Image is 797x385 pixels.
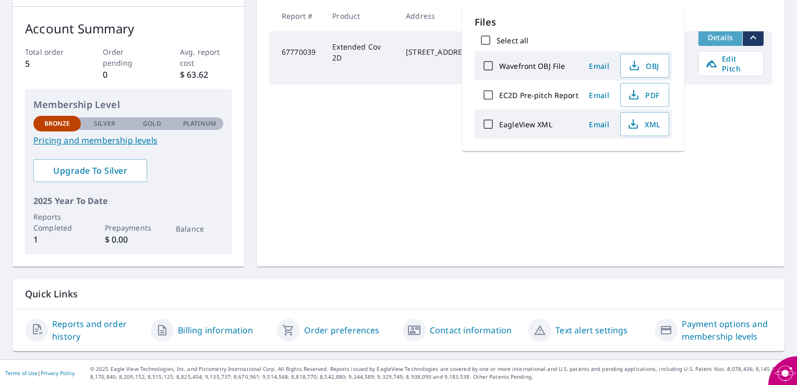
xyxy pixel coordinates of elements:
p: 2025 Year To Date [33,195,223,207]
span: XML [627,118,660,130]
a: Contact information [430,324,512,336]
button: Email [583,58,616,74]
a: Pricing and membership levels [33,134,223,147]
a: Privacy Policy [41,369,75,377]
p: Quick Links [25,287,772,300]
span: Edit Pitch [705,54,757,74]
p: $ 63.62 [180,68,232,81]
a: Text alert settings [556,324,627,336]
p: Account Summary [25,19,232,38]
label: Select all [497,35,528,45]
p: © 2025 Eagle View Technologies, Inc. and Pictometry International Corp. All Rights Reserved. Repo... [90,365,792,381]
button: filesDropdownBtn-67770039 [742,29,764,46]
a: Upgrade To Silver [33,159,147,182]
p: Prepayments [105,222,152,233]
span: Email [587,61,612,71]
p: Platinum [183,119,216,128]
label: EC2D Pre-pitch Report [499,90,578,100]
a: Reports and order history [52,318,142,343]
td: Extended Cov 2D [324,21,397,85]
p: Order pending [103,46,154,68]
span: Upgrade To Silver [42,165,139,176]
p: 5 [25,57,77,70]
p: Reports Completed [33,211,81,233]
p: $ 0.00 [105,233,152,246]
p: Avg. report cost [180,46,232,68]
a: Order preferences [304,324,380,336]
a: Payment options and membership levels [682,318,772,343]
button: XML [620,112,669,136]
p: Gold [143,119,161,128]
p: | [5,370,75,376]
button: Email [583,87,616,103]
button: OBJ [620,54,669,78]
button: detailsBtn-67770039 [698,29,742,46]
label: Wavefront OBJ File [499,61,565,71]
button: Email [583,116,616,133]
label: EagleView XML [499,119,552,129]
a: Edit Pitch [698,51,764,76]
span: OBJ [627,59,660,72]
p: Silver [94,119,116,128]
p: 1 [33,233,81,246]
p: Balance [176,223,223,234]
div: [STREET_ADDRESS][PERSON_NAME] [406,47,533,57]
span: PDF [627,89,660,101]
td: 67770039 [269,21,324,85]
span: Details [705,32,736,42]
p: Total order [25,46,77,57]
p: 0 [103,68,154,81]
p: Membership Level [33,98,223,112]
p: Files [475,15,672,29]
span: Email [587,119,612,129]
a: Billing information [178,324,253,336]
p: Bronze [44,119,70,128]
span: Email [587,90,612,100]
a: Terms of Use [5,369,38,377]
button: PDF [620,83,669,107]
